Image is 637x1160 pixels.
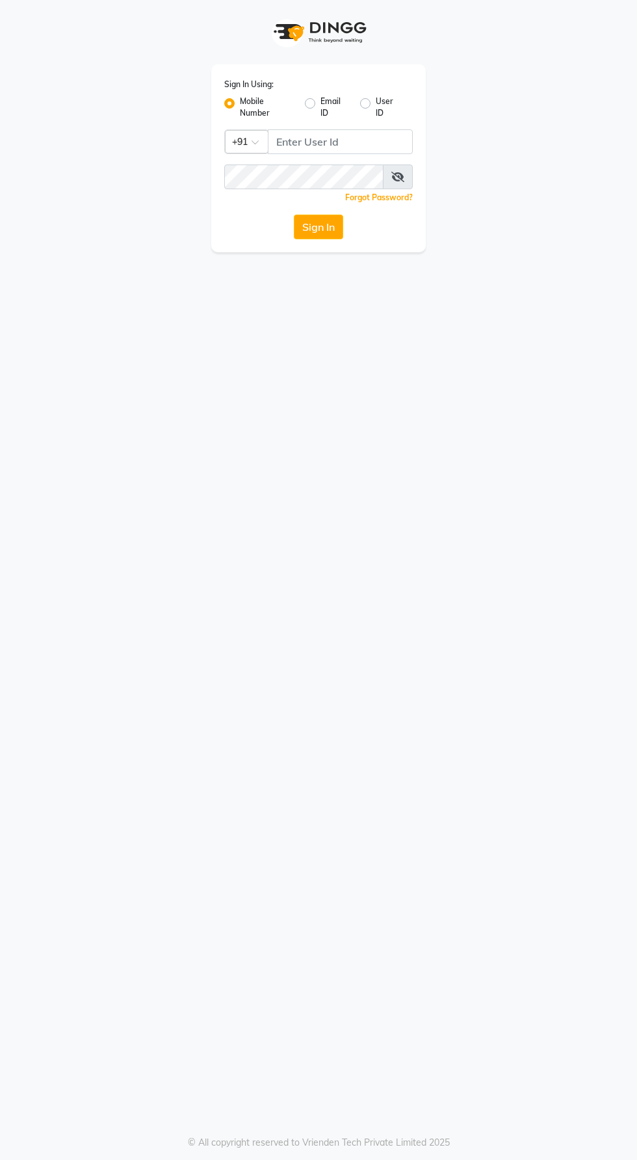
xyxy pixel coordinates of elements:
button: Sign In [294,215,343,239]
input: Username [268,129,413,154]
label: Email ID [320,96,350,119]
label: User ID [376,96,402,119]
img: logo1.svg [266,13,370,51]
label: Mobile Number [240,96,294,119]
a: Forgot Password? [345,192,413,202]
input: Username [224,165,383,189]
label: Sign In Using: [224,79,274,90]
